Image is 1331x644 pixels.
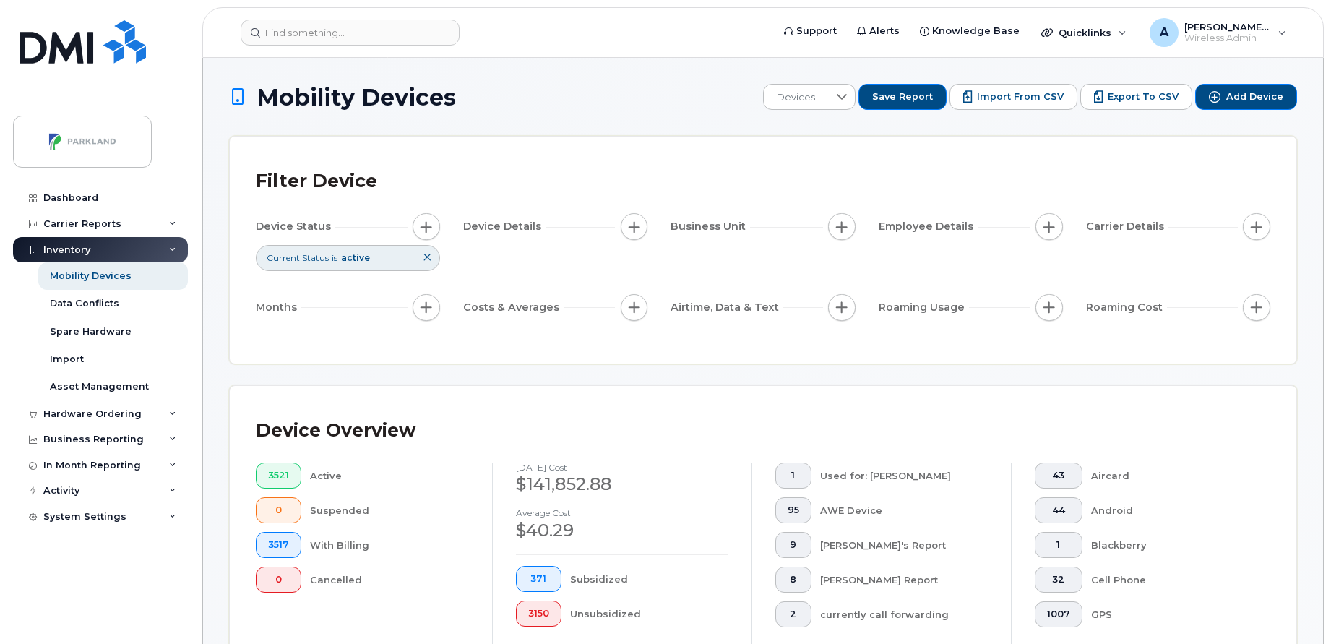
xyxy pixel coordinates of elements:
div: $141,852.88 [516,472,728,497]
span: Device Details [463,219,546,234]
span: 3521 [268,470,289,481]
span: Carrier Details [1086,219,1168,234]
span: Roaming Cost [1086,300,1167,315]
span: 1007 [1047,609,1070,620]
span: 0 [268,574,289,585]
h4: [DATE] cost [516,463,728,472]
span: 44 [1047,505,1070,516]
button: 8 [775,567,811,593]
button: 371 [516,566,561,592]
button: Add Device [1195,84,1297,110]
div: With Billing [310,532,470,558]
div: AWE Device [820,497,988,523]
span: Add Device [1226,90,1283,103]
div: Suspended [310,497,470,523]
div: [PERSON_NAME]'s Report [820,532,988,558]
div: Filter Device [256,163,377,200]
div: Cell Phone [1091,567,1248,593]
button: 9 [775,532,811,558]
div: Cancelled [310,567,470,593]
div: Unsubsidized [570,601,729,627]
button: 44 [1035,497,1082,523]
div: currently call forwarding [820,601,988,627]
button: 1 [1035,532,1082,558]
div: Device Overview [256,412,415,450]
span: is [332,252,337,264]
span: 8 [788,574,799,585]
button: 1007 [1035,601,1082,627]
span: Airtime, Data & Text [671,300,783,315]
span: 2 [788,609,799,620]
span: 371 [528,573,549,585]
span: Save Report [872,90,933,103]
button: Import from CSV [949,84,1077,110]
button: 0 [256,567,301,593]
span: 95 [788,505,799,516]
span: 1 [788,470,799,481]
span: Roaming Usage [879,300,969,315]
div: Subsidized [570,566,729,592]
div: Used for: [PERSON_NAME] [820,463,988,489]
span: Employee Details [879,219,978,234]
button: 0 [256,497,301,523]
span: Device Status [256,219,335,234]
button: 3521 [256,463,301,489]
div: [PERSON_NAME] Report [820,567,988,593]
button: Export to CSV [1080,84,1192,110]
span: 3517 [268,539,289,551]
span: 43 [1047,470,1070,481]
button: Save Report [858,84,947,110]
span: Devices [764,85,828,111]
span: 9 [788,539,799,551]
span: 0 [268,505,289,516]
span: Mobility Devices [257,85,456,110]
button: 3517 [256,532,301,558]
span: Current Status [267,252,329,264]
span: Export to CSV [1108,90,1179,103]
button: 43 [1035,463,1082,489]
span: active [341,252,370,263]
div: GPS [1091,601,1248,627]
button: 3150 [516,601,561,627]
div: Active [310,463,470,489]
button: 2 [775,601,811,627]
h4: Average cost [516,508,728,518]
div: $40.29 [516,518,728,543]
button: 32 [1035,567,1082,593]
span: Months [256,300,301,315]
span: 32 [1047,574,1070,585]
div: Aircard [1091,463,1248,489]
div: Blackberry [1091,532,1248,558]
span: 1 [1047,539,1070,551]
button: 95 [775,497,811,523]
span: Import from CSV [977,90,1064,103]
button: 1 [775,463,811,489]
div: Android [1091,497,1248,523]
span: 3150 [528,608,549,619]
span: Costs & Averages [463,300,564,315]
span: Business Unit [671,219,750,234]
